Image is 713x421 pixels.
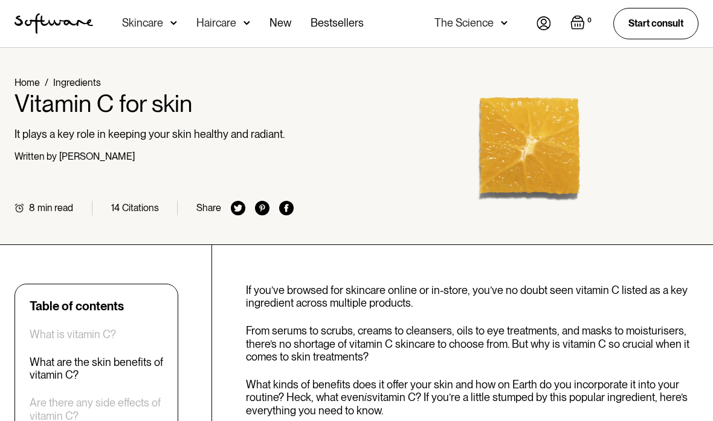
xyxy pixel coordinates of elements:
p: From serums to scrubs, creams to cleansers, oils to eye treatments, and masks to moisturisers, th... [246,324,698,364]
div: Skincare [122,17,163,29]
p: If you’ve browsed for skincare online or in-store, you’ve no doubt seen vitamin C listed as a key... [246,284,698,310]
div: Table of contents [30,299,124,313]
a: What is vitamin C? [30,328,116,341]
div: min read [37,202,73,214]
img: pinterest icon [255,201,269,215]
img: facebook icon [279,201,294,215]
div: / [45,77,48,88]
a: Ingredients [53,77,101,88]
h1: Vitamin C for skin [15,89,294,118]
p: What kinds of benefits does it offer your skin and how on Earth do you incorporate it into your r... [246,378,698,417]
div: [PERSON_NAME] [59,151,135,162]
a: Open empty cart [570,15,594,32]
a: Home [15,77,40,88]
a: home [15,13,93,34]
div: 8 [29,202,35,214]
div: Written by [15,151,57,162]
img: arrow down [501,17,508,29]
div: Haircare [196,17,236,29]
a: What are the skin benefits of vitamin C? [30,356,163,382]
div: Citations [122,202,159,214]
div: 0 [585,15,594,26]
div: The Science [434,17,494,29]
p: It plays a key role in keeping your skin healthy and radiant. [15,128,294,141]
em: is [364,391,372,403]
div: 14 [111,202,120,214]
img: Software Logo [15,13,93,34]
img: arrow down [170,17,177,29]
img: twitter icon [231,201,245,215]
img: arrow down [244,17,250,29]
a: Start consult [613,8,698,39]
div: Share [196,202,221,214]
